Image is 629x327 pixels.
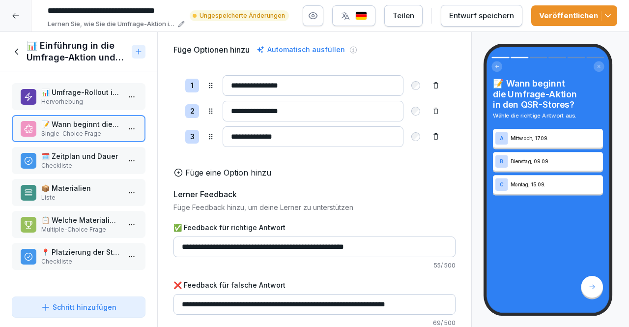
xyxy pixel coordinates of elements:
div: Schritt hinzufügen [41,302,116,312]
button: Teilen [384,5,423,27]
p: Füge eine Option hinzu [185,167,271,178]
h4: 📝 Wann beginnt die Umfrage-Aktion in den QSR-Stores? [493,78,603,110]
h1: 📊 Einführung in die Umfrage-Aktion und Materialien [27,40,128,63]
label: ❌ Feedback für falsche Antwort [173,280,456,290]
p: 1 [191,80,194,91]
p: Füge Feedback hinzu, um deine Lerner zu unterstützen [173,202,456,212]
label: ✅ Feedback für richtige Antwort [173,222,456,233]
p: B [500,159,503,164]
p: 📊 Umfrage-Rollout in den QSR-Stores [41,87,120,97]
div: 📍 Platzierung der StickerCheckliste [12,243,145,270]
button: Entwurf speichern [441,5,522,27]
div: Veröffentlichen [539,10,609,21]
p: 2 [190,106,195,117]
div: 📊 Umfrage-Rollout in den QSR-StoresHervorhebung [12,83,145,110]
p: C [500,181,504,187]
div: Teilen [393,10,414,21]
p: A [500,136,504,141]
p: Dienstag, 09.09. [511,158,600,165]
div: 🗓️ Zeitplan und DauerCheckliste [12,147,145,174]
p: 3 [190,131,195,143]
p: Checkliste [41,161,120,170]
p: 📝 Wann beginnt die Umfrage-Aktion in den QSR-Stores? [41,119,120,129]
p: Checkliste [41,257,120,266]
p: 📦 Materialien [41,183,120,193]
p: Multiple-Choice Frage [41,225,120,234]
h5: Lerner Feedback [173,188,237,200]
h5: Füge Optionen hinzu [173,44,250,56]
div: 📦 MaterialienListe [12,179,145,206]
p: 📍 Platzierung der Sticker [41,247,120,257]
p: Montag, 15.09. [511,181,600,188]
p: 🗓️ Zeitplan und Dauer [41,151,120,161]
div: Entwurf speichern [449,10,514,21]
p: 55 / 500 [173,261,456,270]
p: Lernen Sie, wie Sie die Umfrage-Aktion in Ihrem Store erfolgreich umsetzen. Von der Platzierung d... [48,19,175,29]
div: Automatisch ausfüllen [255,44,347,56]
button: Schritt hinzufügen [12,297,145,318]
button: Veröffentlichen [531,5,617,26]
p: 📋 Welche Materialien werden für die Umfrage-Aktion benötigt? [41,215,120,225]
div: 📝 Wann beginnt die Umfrage-Aktion in den QSR-Stores?Single-Choice Frage [12,115,145,142]
p: Single-Choice Frage [41,129,120,138]
p: Mittwoch, 17.09. [511,135,600,142]
p: Wähle die richtige Antwort aus. [493,111,603,119]
p: Ungespeicherte Änderungen [200,11,285,20]
img: de.svg [355,11,367,21]
p: Liste [41,193,120,202]
p: Hervorhebung [41,97,120,106]
div: 📋 Welche Materialien werden für die Umfrage-Aktion benötigt?Multiple-Choice Frage [12,211,145,238]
